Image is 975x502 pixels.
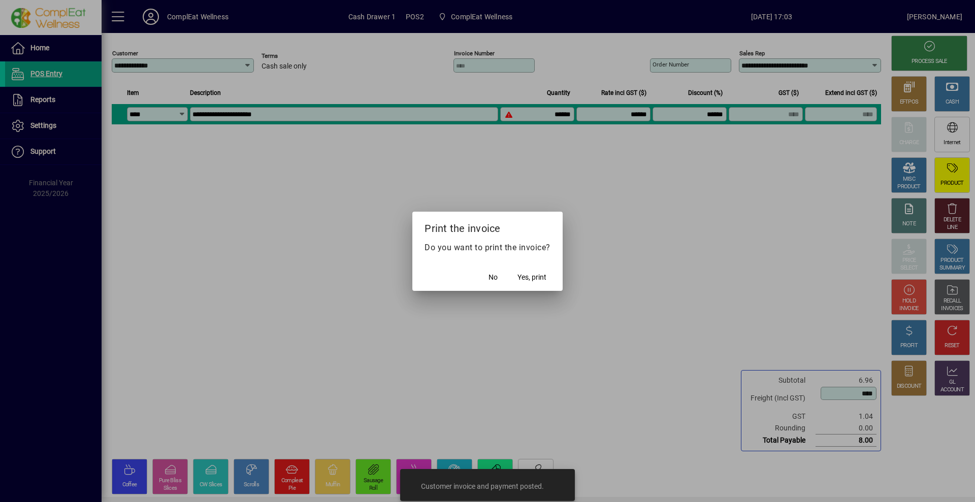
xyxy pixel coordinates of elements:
[412,212,563,241] h2: Print the invoice
[477,269,509,287] button: No
[513,269,550,287] button: Yes, print
[489,272,498,283] span: No
[517,272,546,283] span: Yes, print
[425,242,550,254] p: Do you want to print the invoice?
